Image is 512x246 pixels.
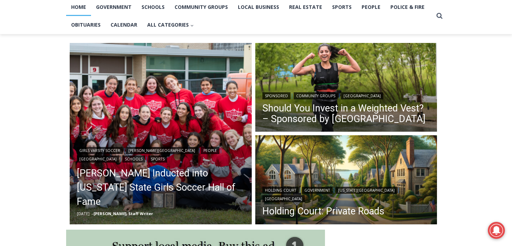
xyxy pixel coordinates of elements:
[255,43,437,134] img: (PHOTO: Runner with a weighted vest. Contributed.)
[262,91,430,99] div: | |
[66,16,106,34] a: Obituaries
[255,135,437,226] img: DALLE 2025-09-08 Holding Court 2025-09-09 Private Roads
[77,146,245,163] div: | | | | |
[77,155,119,163] a: [GEOGRAPHIC_DATA]
[262,206,430,217] a: Holding Court: Private Roads
[148,155,167,163] a: Sports
[122,155,145,163] a: Schools
[336,187,397,194] a: [US_STATE][GEOGRAPHIC_DATA]
[255,135,437,226] a: Read More Holding Court: Private Roads
[70,43,252,225] a: Read More Rich Savage Inducted into New York State Girls Soccer Hall of Fame
[201,147,219,154] a: People
[294,92,338,99] a: Community Groups
[0,71,71,88] a: Open Tues. - Sun. [PHONE_NUMBER]
[142,16,199,34] button: Child menu of All Categories
[302,187,332,194] a: Government
[262,185,430,202] div: | | |
[94,211,153,216] a: [PERSON_NAME], Staff Writer
[126,147,198,154] a: [PERSON_NAME][GEOGRAPHIC_DATA]
[255,43,437,134] a: Read More Should You Invest in a Weighted Vest? – Sponsored by White Plains Hospital
[433,10,446,22] button: View Search Form
[77,211,90,216] time: [DATE]
[180,0,336,69] div: "[PERSON_NAME] and I covered the [DATE] Parade, which was a really eye opening experience as I ha...
[70,43,252,225] img: (PHOTO: The 2025 Rye Girls Soccer Team surrounding Head Coach Rich Savage after his induction int...
[106,16,142,34] a: Calendar
[262,187,299,194] a: Holding Court
[77,147,123,154] a: Girls Varsity Soccer
[91,211,94,216] span: –
[2,73,70,100] span: Open Tues. - Sun. [PHONE_NUMBER]
[77,166,245,209] a: [PERSON_NAME] Inducted into [US_STATE] State Girls Soccer Hall of Fame
[262,103,430,124] a: Should You Invest in a Weighted Vest? – Sponsored by [GEOGRAPHIC_DATA]
[262,195,305,202] a: [GEOGRAPHIC_DATA]
[341,92,383,99] a: [GEOGRAPHIC_DATA]
[186,71,330,87] span: Intern @ [DOMAIN_NAME]
[262,92,290,99] a: Sponsored
[171,69,345,88] a: Intern @ [DOMAIN_NAME]
[73,44,105,85] div: "the precise, almost orchestrated movements of cutting and assembling sushi and [PERSON_NAME] mak...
